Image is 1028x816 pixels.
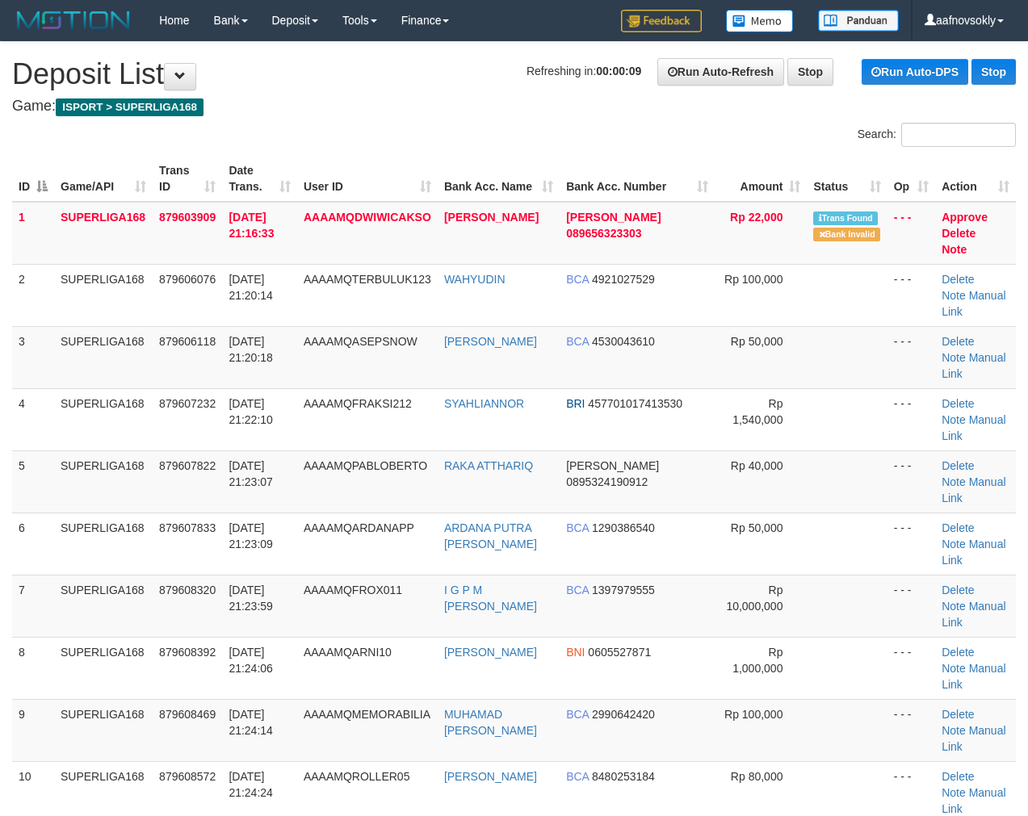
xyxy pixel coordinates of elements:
[887,388,936,450] td: - - -
[12,575,54,637] td: 7
[942,724,966,737] a: Note
[942,584,974,596] a: Delete
[942,708,974,721] a: Delete
[566,397,585,410] span: BRI
[887,575,936,637] td: - - -
[229,335,273,364] span: [DATE] 21:20:18
[444,708,537,737] a: MUHAMAD [PERSON_NAME]
[159,459,216,472] span: 879607822
[942,413,966,426] a: Note
[229,397,273,426] span: [DATE] 21:22:10
[592,335,655,348] span: Copy 4530043610 to clipboard
[942,289,966,302] a: Note
[942,770,974,783] a: Delete
[304,211,431,224] span: AAAAMQDWIWICAKSO
[942,273,974,286] a: Delete
[159,211,216,224] span: 879603909
[887,156,936,202] th: Op: activate to sort column ascending
[304,273,431,286] span: AAAAMQTERBULUK123
[818,10,899,31] img: panduan.png
[935,156,1016,202] th: Action: activate to sort column ascending
[887,513,936,575] td: - - -
[444,211,539,224] a: [PERSON_NAME]
[731,459,783,472] span: Rp 40,000
[942,521,974,534] a: Delete
[159,335,216,348] span: 879606118
[588,397,682,410] span: Copy 457701017413530 to clipboard
[304,770,410,783] span: AAAAMQROLLER05
[901,123,1016,147] input: Search:
[54,156,153,202] th: Game/API: activate to sort column ascending
[566,770,589,783] span: BCA
[444,397,524,410] a: SYAHLIANNOR
[12,156,54,202] th: ID: activate to sort column descending
[657,58,784,86] a: Run Auto-Refresh
[787,58,833,86] a: Stop
[942,786,1005,815] a: Manual Link
[566,227,641,240] span: Copy 089656323303 to clipboard
[229,646,273,675] span: [DATE] 21:24:06
[444,770,537,783] a: [PERSON_NAME]
[54,202,153,265] td: SUPERLIGA168
[444,584,537,613] a: I G P M [PERSON_NAME]
[724,708,783,721] span: Rp 100,000
[566,584,589,596] span: BCA
[304,708,430,721] span: AAAAMQMEMORABILIA
[566,335,589,348] span: BCA
[54,388,153,450] td: SUPERLIGA168
[229,584,273,613] span: [DATE] 21:23:59
[592,584,655,596] span: Copy 1397979555 to clipboard
[229,770,273,799] span: [DATE] 21:24:24
[887,699,936,761] td: - - -
[56,98,204,116] span: ISPORT > SUPERLIGA168
[942,724,1005,753] a: Manual Link
[731,521,783,534] span: Rp 50,000
[159,273,216,286] span: 879606076
[229,708,273,737] span: [DATE] 21:24:14
[304,397,412,410] span: AAAAMQFRAKSI212
[566,646,585,659] span: BNI
[297,156,438,202] th: User ID: activate to sort column ascending
[813,211,878,225] span: Similar transaction found
[592,521,655,534] span: Copy 1290386540 to clipboard
[566,708,589,721] span: BCA
[12,202,54,265] td: 1
[229,459,273,488] span: [DATE] 21:23:07
[887,637,936,699] td: - - -
[12,388,54,450] td: 4
[726,10,794,32] img: Button%20Memo.svg
[942,662,1005,691] a: Manual Link
[942,459,974,472] a: Delete
[942,351,1005,380] a: Manual Link
[159,521,216,534] span: 879607833
[942,475,966,488] a: Note
[566,273,589,286] span: BCA
[942,786,966,799] a: Note
[438,156,560,202] th: Bank Acc. Name: activate to sort column ascending
[942,227,976,240] a: Delete
[942,413,1005,442] a: Manual Link
[159,584,216,596] span: 879608320
[621,10,702,32] img: Feedback.jpg
[54,575,153,637] td: SUPERLIGA168
[159,770,216,783] span: 879608572
[942,475,1005,504] a: Manual Link
[942,600,966,613] a: Note
[592,708,655,721] span: Copy 2990642420 to clipboard
[54,326,153,388] td: SUPERLIGA168
[942,211,988,224] a: Approve
[12,58,1016,90] h1: Deposit List
[12,637,54,699] td: 8
[12,326,54,388] td: 3
[732,397,783,426] span: Rp 1,540,000
[560,156,715,202] th: Bank Acc. Number: activate to sort column ascending
[942,335,974,348] a: Delete
[12,8,135,32] img: MOTION_logo.png
[12,699,54,761] td: 9
[942,538,966,550] a: Note
[229,211,274,240] span: [DATE] 21:16:33
[444,646,537,659] a: [PERSON_NAME]
[862,59,968,85] a: Run Auto-DPS
[858,123,1016,147] label: Search:
[942,538,1005,567] a: Manual Link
